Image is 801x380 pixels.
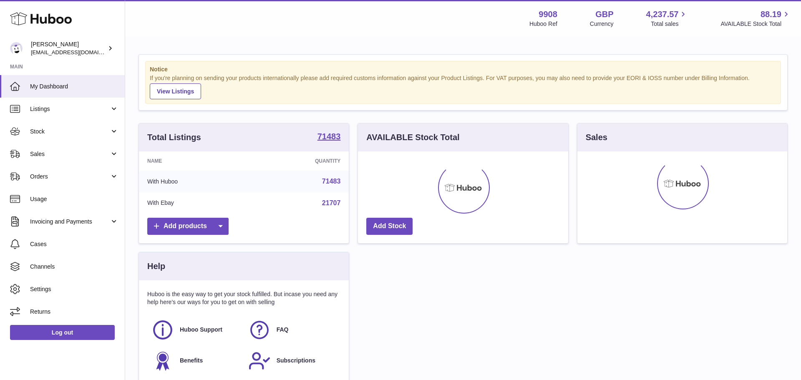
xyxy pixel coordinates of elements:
img: internalAdmin-9908@internal.huboo.com [10,42,23,55]
span: 4,237.57 [646,9,679,20]
a: Huboo Support [151,319,240,341]
a: FAQ [248,319,337,341]
span: AVAILABLE Stock Total [720,20,791,28]
span: Stock [30,128,110,136]
span: Benefits [180,357,203,365]
strong: GBP [595,9,613,20]
th: Quantity [250,151,349,171]
a: Subscriptions [248,350,337,372]
span: Channels [30,263,118,271]
a: 4,237.57 Total sales [646,9,688,28]
span: [EMAIL_ADDRESS][DOMAIN_NAME] [31,49,123,55]
div: [PERSON_NAME] [31,40,106,56]
strong: Notice [150,65,776,73]
span: Orders [30,173,110,181]
a: Add products [147,218,229,235]
span: Cases [30,240,118,248]
span: 88.19 [761,9,781,20]
th: Name [139,151,250,171]
td: With Ebay [139,192,250,214]
div: Currency [590,20,614,28]
strong: 9908 [539,9,557,20]
h3: Total Listings [147,132,201,143]
h3: AVAILABLE Stock Total [366,132,459,143]
a: Benefits [151,350,240,372]
a: 71483 [317,132,341,142]
span: Subscriptions [277,357,315,365]
h3: Help [147,261,165,272]
strong: 71483 [317,132,341,141]
span: Returns [30,308,118,316]
span: Listings [30,105,110,113]
span: Sales [30,150,110,158]
div: Huboo Ref [529,20,557,28]
div: If you're planning on sending your products internationally please add required customs informati... [150,74,776,99]
a: 71483 [322,178,341,185]
span: Total sales [651,20,688,28]
span: FAQ [277,326,289,334]
span: Invoicing and Payments [30,218,110,226]
p: Huboo is the easy way to get your stock fulfilled. But incase you need any help here's our ways f... [147,290,340,306]
a: Add Stock [366,218,413,235]
a: 88.19 AVAILABLE Stock Total [720,9,791,28]
td: With Huboo [139,171,250,192]
a: 21707 [322,199,341,206]
a: View Listings [150,83,201,99]
span: My Dashboard [30,83,118,91]
a: Log out [10,325,115,340]
h3: Sales [586,132,607,143]
span: Settings [30,285,118,293]
span: Huboo Support [180,326,222,334]
span: Usage [30,195,118,203]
